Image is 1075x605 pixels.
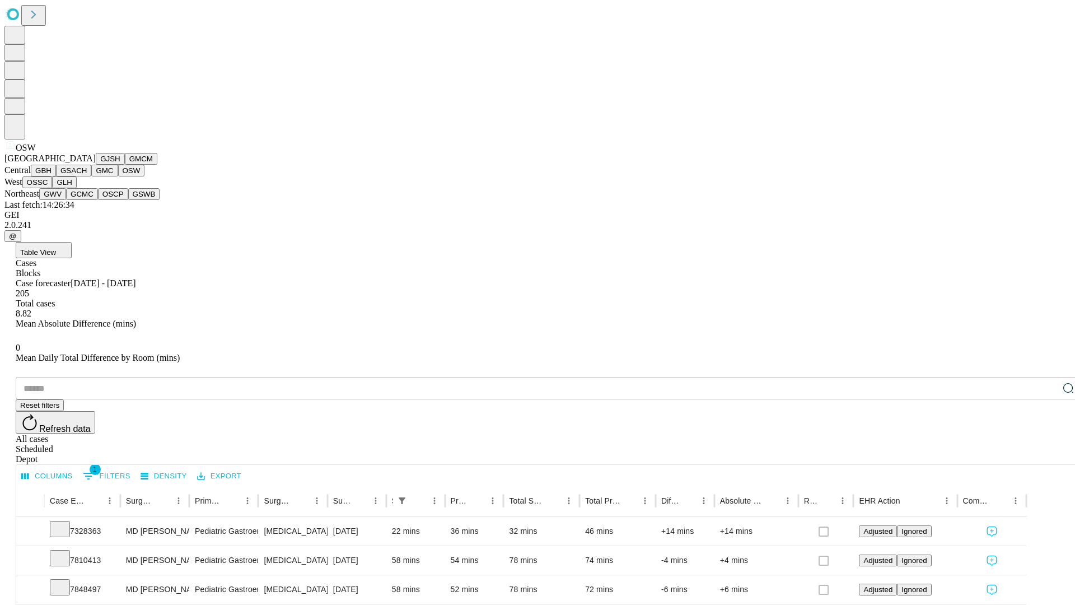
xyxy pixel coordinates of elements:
span: Last fetch: 14:26:34 [4,200,74,210]
button: Adjusted [859,555,897,566]
button: Sort [819,493,835,509]
div: [DATE] [333,546,381,575]
button: Menu [780,493,796,509]
div: +14 mins [661,517,709,546]
span: Ignored [901,556,927,565]
div: +6 mins [720,575,793,604]
button: GSACH [56,165,91,176]
div: Difference [661,496,679,505]
div: 46 mins [585,517,650,546]
button: Show filters [394,493,410,509]
button: Menu [368,493,384,509]
div: 7848497 [50,575,115,604]
div: 74 mins [585,546,650,575]
div: MD [PERSON_NAME] [PERSON_NAME] Md [126,575,184,604]
span: Case forecaster [16,278,71,288]
button: Sort [293,493,309,509]
div: 22 mins [392,517,440,546]
button: Menu [309,493,325,509]
button: OSSC [22,176,53,188]
button: GMC [91,165,118,176]
div: -4 mins [661,546,709,575]
button: Ignored [897,555,931,566]
button: Expand [22,522,39,542]
button: Select columns [18,468,76,485]
button: OSW [118,165,145,176]
div: [DATE] [333,517,381,546]
div: Surgery Name [264,496,292,505]
div: -6 mins [661,575,709,604]
span: [GEOGRAPHIC_DATA] [4,153,96,163]
div: Surgeon Name [126,496,154,505]
button: GLH [52,176,76,188]
span: Adjusted [863,556,892,565]
div: [MEDICAL_DATA] (EGD), FLEXIBLE, TRANSORAL, WITH [MEDICAL_DATA] SINGLE OR MULTIPLE [264,575,321,604]
button: Sort [621,493,637,509]
div: [MEDICAL_DATA] (EGD), FLEXIBLE, TRANSORAL, WITH [MEDICAL_DATA] SINGLE OR MULTIPLE [264,517,321,546]
span: West [4,177,22,187]
div: MD [PERSON_NAME] [PERSON_NAME] Md [126,546,184,575]
div: 36 mins [451,517,498,546]
button: Sort [680,493,696,509]
button: GJSH [96,153,125,165]
button: Menu [561,493,577,509]
span: 0 [16,343,20,352]
button: Expand [22,551,39,571]
div: +4 mins [720,546,793,575]
button: Sort [352,493,368,509]
button: Ignored [897,525,931,537]
div: Surgery Date [333,496,351,505]
div: Case Epic Id [50,496,85,505]
span: Central [4,165,31,175]
button: OSCP [98,188,128,200]
button: Adjusted [859,584,897,595]
button: Menu [240,493,255,509]
button: Menu [696,493,712,509]
button: GWV [39,188,66,200]
div: EHR Action [859,496,900,505]
button: @ [4,230,21,242]
span: Adjusted [863,527,892,536]
div: 32 mins [509,517,574,546]
button: Menu [485,493,501,509]
button: Menu [637,493,653,509]
div: Pediatric Gastroenterology [195,517,253,546]
div: 54 mins [451,546,498,575]
div: 72 mins [585,575,650,604]
div: [DATE] [333,575,381,604]
button: Sort [764,493,780,509]
button: GSWB [128,188,160,200]
button: Table View [16,242,72,258]
div: +14 mins [720,517,793,546]
span: @ [9,232,17,240]
button: Sort [469,493,485,509]
div: [MEDICAL_DATA] (EGD), FLEXIBLE, TRANSORAL, WITH [MEDICAL_DATA] SINGLE OR MULTIPLE [264,546,321,575]
button: Density [138,468,190,485]
span: Mean Daily Total Difference by Room (mins) [16,353,180,362]
div: 2.0.241 [4,220,1071,230]
button: Ignored [897,584,931,595]
div: 7328363 [50,517,115,546]
span: Northeast [4,189,39,198]
div: Predicted In Room Duration [451,496,469,505]
span: Refresh data [39,424,91,434]
div: 58 mins [392,575,440,604]
button: GBH [31,165,56,176]
button: GMCM [125,153,157,165]
button: GCMC [66,188,98,200]
button: Refresh data [16,411,95,434]
div: 58 mins [392,546,440,575]
button: Menu [939,493,955,509]
span: 1 [90,464,101,475]
button: Menu [835,493,850,509]
div: MD [PERSON_NAME] [PERSON_NAME] Md [126,517,184,546]
div: Primary Service [195,496,223,505]
div: 7810413 [50,546,115,575]
button: Menu [171,493,186,509]
div: Pediatric Gastroenterology [195,575,253,604]
div: 78 mins [509,575,574,604]
button: Sort [545,493,561,509]
span: Ignored [901,585,927,594]
span: 205 [16,288,29,298]
span: Table View [20,248,56,257]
